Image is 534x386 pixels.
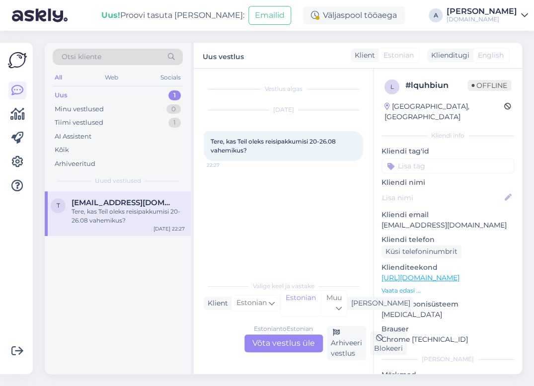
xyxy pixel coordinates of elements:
[168,90,181,100] div: 1
[72,198,175,207] span: tiinapukman@gmail.com
[55,159,95,169] div: Arhiveeritud
[381,220,514,231] p: [EMAIL_ADDRESS][DOMAIN_NAME]
[55,145,69,155] div: Kõik
[158,71,183,84] div: Socials
[55,118,103,128] div: Tiimi vestlused
[101,10,120,20] b: Uus!
[254,324,313,333] div: Estonian to Estonian
[447,7,528,23] a: [PERSON_NAME][DOMAIN_NAME]
[204,298,228,309] div: Klient
[347,298,410,309] div: [PERSON_NAME]
[55,132,91,142] div: AI Assistent
[381,210,514,220] p: Kliendi email
[207,161,244,169] span: 22:27
[236,298,267,309] span: Estonian
[381,370,514,380] p: Märkmed
[383,50,414,61] span: Estonian
[303,6,405,24] div: Väljaspool tööaega
[55,104,104,114] div: Minu vestlused
[95,176,141,185] span: Uued vestlused
[244,334,323,352] div: Võta vestlus üle
[381,309,514,320] p: [MEDICAL_DATA]
[381,245,461,258] div: Küsi telefoninumbrit
[429,8,443,22] div: A
[8,51,27,70] img: Askly Logo
[62,52,101,62] span: Otsi kliente
[248,6,291,25] button: Emailid
[447,7,517,15] div: [PERSON_NAME]
[381,177,514,188] p: Kliendi nimi
[203,49,244,62] label: Uus vestlus
[53,71,64,84] div: All
[166,104,181,114] div: 0
[327,326,366,360] div: Arhiveeri vestlus
[405,79,467,91] div: # lquhbiun
[381,234,514,245] p: Kliendi telefon
[467,80,511,91] span: Offline
[204,84,363,93] div: Vestlus algas
[478,50,504,61] span: English
[382,192,503,203] input: Lisa nimi
[55,90,68,100] div: Uus
[381,158,514,173] input: Lisa tag
[370,331,407,355] div: Blokeeri
[204,282,363,291] div: Valige keel ja vastake
[168,118,181,128] div: 1
[153,225,185,232] div: [DATE] 22:27
[381,273,459,282] a: [URL][DOMAIN_NAME]
[72,207,185,225] div: Tere, kas Teil oleks reisipakkumisi 20-26.08 vahemikus?
[57,202,60,209] span: t
[381,355,514,364] div: [PERSON_NAME]
[427,50,469,61] div: Klienditugi
[381,131,514,140] div: Kliendi info
[390,83,394,90] span: l
[351,50,375,61] div: Klient
[381,299,514,309] p: Operatsioonisüsteem
[447,15,517,23] div: [DOMAIN_NAME]
[326,293,342,302] span: Muu
[381,286,514,295] p: Vaata edasi ...
[381,324,514,334] p: Brauser
[101,9,244,21] div: Proovi tasuta [PERSON_NAME]:
[103,71,120,84] div: Web
[381,334,514,345] p: Chrome [TECHNICAL_ID]
[381,262,514,273] p: Klienditeekond
[211,138,337,154] span: Tere, kas Teil oleks reisipakkumisi 20-26.08 vahemikus?
[384,101,504,122] div: [GEOGRAPHIC_DATA], [GEOGRAPHIC_DATA]
[204,105,363,114] div: [DATE]
[381,146,514,156] p: Kliendi tag'id
[281,291,321,316] div: Estonian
